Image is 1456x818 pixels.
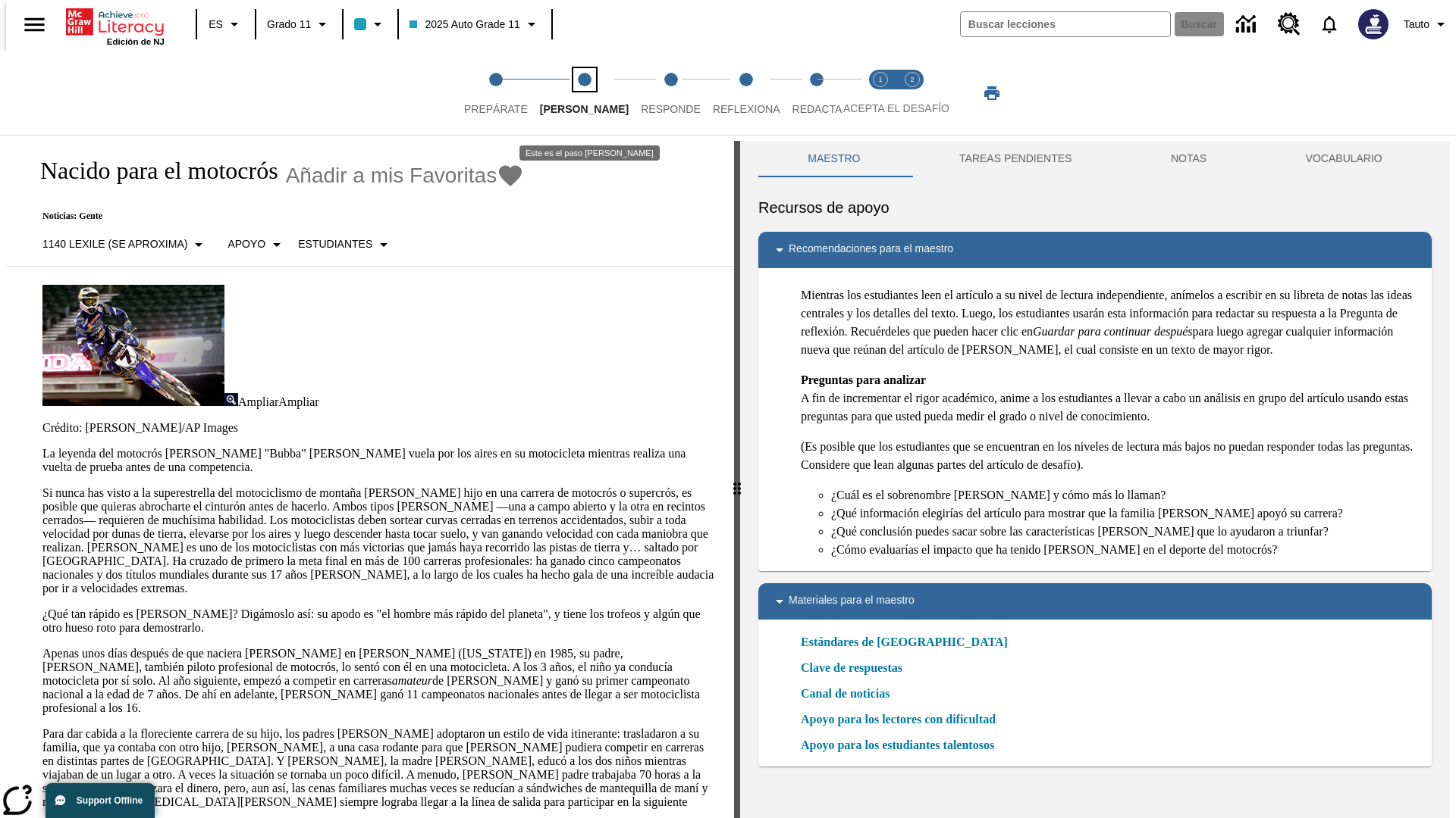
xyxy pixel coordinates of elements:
[36,231,214,258] button: Seleccione Lexile, 1140 Lexile (Se aproxima)
[1404,17,1429,33] span: Tauto
[890,52,934,135] button: Acepta el desafío contesta step 2 of 2
[1256,141,1432,177] button: VOCABULARIO
[792,103,843,115] span: Redacta
[77,795,143,806] span: Support Offline
[758,141,910,177] button: Maestro
[1398,11,1456,38] button: Perfil/Configuración
[843,102,949,114] span: ACEPTA EL DESAFÍO
[221,231,292,258] button: Tipo de apoyo, Apoyo
[286,162,525,189] button: Añadir a mis Favoritas - Nacido para el motocrós
[452,52,540,135] button: Prepárate step 1 of 5
[801,371,1420,426] p: A fin de incrementar el rigor académico, anime a los estudiantes a llevar a cabo un análisis en g...
[1227,4,1269,45] a: Centro de información
[831,504,1420,523] li: ¿Qué información elegirías del artículo para mostrar que la familia [PERSON_NAME] apoyó su carrera?
[298,236,372,252] p: Estudiantes
[464,103,528,115] span: Prepárate
[801,286,1420,359] p: Mientras los estudiantes leen el artículo a su nivel de lectura independiente, anímelos a escribi...
[286,164,497,188] span: Añadir a mis Favoritas
[66,5,165,46] div: Portada
[801,710,1005,729] a: Apoyo para los lectores con dificultad
[831,541,1420,559] li: ¿Cómo evaluarías el impacto que ha tenido [PERSON_NAME] en el deporte del motocrós?
[528,52,641,135] button: Lee step 2 of 5
[107,37,165,46] span: Edición de NJ
[292,231,399,258] button: Seleccionar estudiante
[758,141,1432,177] div: Instructional Panel Tabs
[789,241,953,259] p: Recomendaciones para el maestro
[540,103,629,115] span: [PERSON_NAME]
[42,447,716,474] p: La leyenda del motocrós [PERSON_NAME] "Bubba" [PERSON_NAME] vuela por los aires en su motocicleta...
[910,76,914,83] text: 2
[224,393,238,406] img: Ampliar
[1269,4,1310,45] a: Centro de recursos, Se abrirá en una pestaña nueva.
[1122,141,1257,177] button: NOTAS
[24,157,278,185] h1: Nacido para el motocrós
[641,103,701,115] span: Responde
[910,141,1122,177] button: TAREAS PENDIENTES
[1033,325,1193,338] em: Guardar para continuar después
[42,285,224,406] img: El corredor de motocrós James Stewart vuela por los aires en su motocicleta de montaña.
[734,141,740,818] div: Pulsa la tecla de intro o la barra espaciadora y luego presiona las flechas de derecha e izquierd...
[789,592,915,610] p: Materiales para el maestro
[403,11,546,38] button: Clase: 2025 Auto Grade 11, Selecciona una clase
[12,2,57,47] button: Abrir el menú lateral
[1310,5,1349,44] a: Notificaciones
[202,11,250,38] button: Lenguaje: ES, Selecciona un idioma
[42,236,187,252] p: 1140 Lexile (Se aproxima)
[238,395,278,408] span: Ampliar
[1349,5,1398,44] button: Escoja un nuevo avatar
[801,438,1420,474] p: (Es posible que los estudiantes que se encuentran en los niveles de lectura más bajos no puedan r...
[392,674,432,687] em: amateur
[267,17,311,33] span: Grado 11
[801,633,1017,651] a: Estándares de [GEOGRAPHIC_DATA]
[42,486,716,595] p: Si nunca has visto a la superestrella del motociclismo de montaña [PERSON_NAME] hijo en una carre...
[858,52,902,135] button: Acepta el desafío lee step 1 of 2
[519,145,660,161] div: Este es el paso [PERSON_NAME]
[961,12,1170,36] input: Buscar campo
[348,11,393,38] button: El color de la clase es azul claro. Cambiar el color de la clase.
[878,76,882,83] text: 1
[629,52,713,135] button: Responde step 3 of 5
[968,80,1016,107] button: Imprimir
[278,395,318,408] span: Ampliar
[42,421,716,435] p: Crédito: [PERSON_NAME]/AP Images
[801,685,890,703] a: Canal de noticias, Se abrirá en una nueva ventana o pestaña
[740,141,1450,818] div: activity
[801,373,926,386] strong: Preguntas para analizar
[801,659,902,677] a: Clave de respuestas, Se abrirá en una nueva ventana o pestaña
[42,607,716,635] p: ¿Qué tan rápido es [PERSON_NAME]? Digámoslo así: su apodo es "el hombre más rápido del planeta", ...
[801,736,1003,754] a: Apoyo para los estudiantes talentosos
[701,52,792,135] button: Reflexiona step 4 of 5
[780,52,855,135] button: Redacta step 5 of 5
[758,232,1432,268] div: Recomendaciones para el maestro
[261,11,337,38] button: Grado: Grado 11, Elige un grado
[45,783,155,818] button: Support Offline
[831,486,1420,504] li: ¿Cuál es el sobrenombre [PERSON_NAME] y cómo más lo llaman?
[409,17,519,33] span: 2025 Auto Grade 11
[6,141,734,810] div: reading
[227,236,265,252] p: Apoyo
[209,17,223,33] span: ES
[24,211,524,222] p: Noticias: Gente
[713,103,780,115] span: Reflexiona
[758,583,1432,620] div: Materiales para el maestro
[1358,9,1389,39] img: Avatar
[42,647,716,715] p: Apenas unos días después de que naciera [PERSON_NAME] en [PERSON_NAME] ([US_STATE]) en 1985, su p...
[758,195,1432,220] h6: Recursos de apoyo
[831,523,1420,541] li: ¿Qué conclusión puedes sacar sobre las características [PERSON_NAME] que lo ayudaron a triunfar?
